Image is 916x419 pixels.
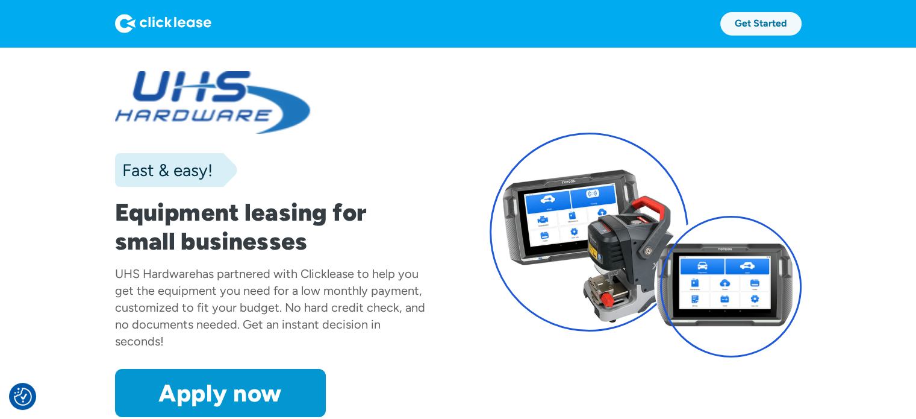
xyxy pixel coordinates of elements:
[720,12,802,36] a: Get Started
[115,158,213,182] div: Fast & easy!
[115,266,196,281] div: UHS Hardware
[115,198,427,256] h1: Equipment leasing for small businesses
[115,266,425,348] div: has partnered with Clicklease to help you get the equipment you need for a low monthly payment, c...
[115,369,326,417] a: Apply now
[14,388,32,406] img: Revisit consent button
[115,14,211,33] img: Logo
[14,388,32,406] button: Consent Preferences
